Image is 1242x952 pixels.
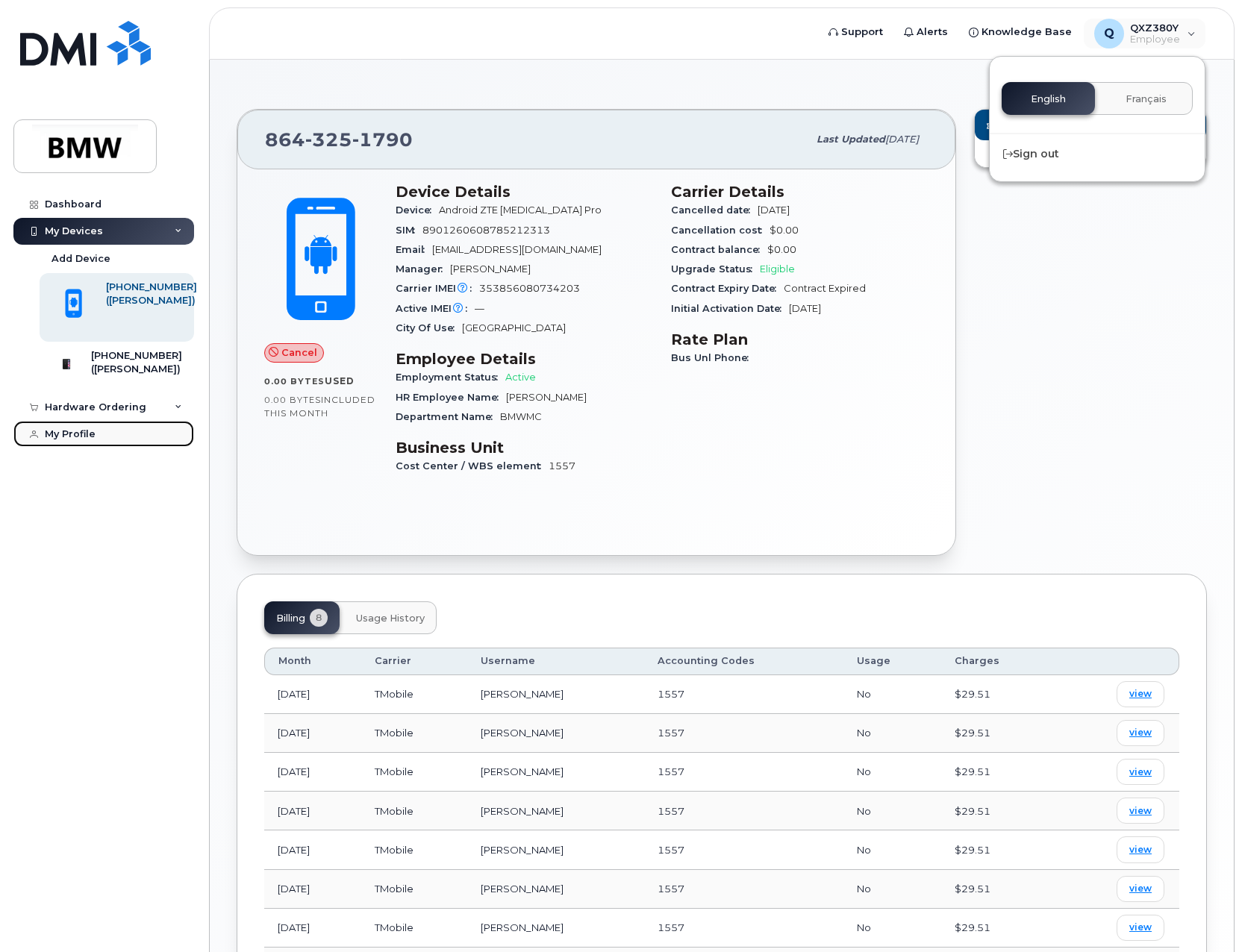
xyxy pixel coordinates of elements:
[467,753,644,792] td: [PERSON_NAME]
[671,331,929,348] h3: Rate Plan
[305,128,352,151] span: 325
[361,714,467,753] td: TMobile
[658,805,684,817] span: 1557
[462,322,566,333] span: [GEOGRAPHIC_DATA]
[885,134,919,145] span: [DATE]
[843,870,940,909] td: No
[506,392,587,403] span: [PERSON_NAME]
[817,134,885,145] span: Last updated
[671,183,929,201] h3: Carrier Details
[955,804,1043,818] div: $29.51
[955,687,1043,701] div: $29.51
[955,882,1043,896] div: $29.51
[1117,915,1164,941] a: view
[843,792,940,830] td: No
[264,753,361,792] td: [DATE]
[975,140,1206,167] a: Create Helpdesk Submission
[396,183,653,201] h3: Device Details
[955,921,1043,935] div: $29.51
[1117,876,1164,902] a: view
[843,753,940,792] td: No
[955,765,1043,779] div: $29.51
[658,921,684,933] span: 1557
[396,439,653,457] h3: Business Unit
[450,263,531,275] span: [PERSON_NAME]
[265,128,413,151] span: 864
[422,225,550,236] span: 8901260608785212313
[671,352,756,363] span: Bus Unl Phone
[843,714,940,753] td: No
[1117,836,1164,862] a: view
[955,726,1043,740] div: $29.51
[396,244,432,255] span: Email
[843,909,940,948] td: No
[549,460,575,472] span: 1557
[671,303,789,314] span: Initial Activation Date
[671,263,760,275] span: Upgrade Status
[1129,765,1152,779] span: view
[767,244,796,255] span: $0.00
[671,225,770,236] span: Cancellation cost
[1117,681,1164,707] a: view
[671,244,767,255] span: Contract balance
[770,225,799,236] span: $0.00
[479,283,580,294] span: 353856080734203
[396,322,462,333] span: City Of Use
[987,120,1122,134] span: Add Roaming Package
[467,870,644,909] td: [PERSON_NAME]
[644,648,843,674] th: Accounting Codes
[789,303,821,314] span: [DATE]
[758,204,790,216] span: [DATE]
[361,753,467,792] td: TMobile
[467,648,644,674] th: Username
[396,411,500,422] span: Department Name
[264,648,361,674] th: Month
[396,204,439,216] span: Device
[264,792,361,830] td: [DATE]
[941,648,1057,674] th: Charges
[352,128,413,151] span: 1790
[784,283,866,294] span: Contract Expired
[361,870,467,909] td: TMobile
[658,727,684,739] span: 1557
[396,460,549,472] span: Cost Center / WBS element
[396,283,479,294] span: Carrier IMEI
[843,675,940,714] td: No
[361,909,467,948] td: TMobile
[264,675,361,714] td: [DATE]
[361,792,467,830] td: TMobile
[467,714,644,753] td: [PERSON_NAME]
[1117,720,1164,746] a: view
[264,395,321,405] span: 0.00 Bytes
[500,411,542,422] span: BMWMC
[1129,843,1152,857] span: view
[658,883,684,895] span: 1557
[843,648,940,674] th: Usage
[658,688,684,700] span: 1557
[396,350,653,368] h3: Employee Details
[843,830,940,869] td: No
[361,830,467,869] td: TMobile
[475,303,484,314] span: —
[1129,804,1152,818] span: view
[439,204,602,216] span: Android ZTE [MEDICAL_DATA] Pro
[396,263,450,275] span: Manager
[396,372,505,383] span: Employment Status
[975,110,1206,140] button: Add Roaming Package
[990,140,1205,168] div: Sign out
[467,675,644,714] td: [PERSON_NAME]
[1129,882,1152,895] span: view
[325,375,355,386] span: used
[658,765,684,777] span: 1557
[361,648,467,674] th: Carrier
[467,792,644,830] td: [PERSON_NAME]
[1129,726,1152,739] span: view
[671,204,758,216] span: Cancelled date
[1117,798,1164,824] a: view
[505,372,536,383] span: Active
[467,909,644,948] td: [PERSON_NAME]
[264,376,325,386] span: 0.00 Bytes
[361,675,467,714] td: TMobile
[396,225,422,236] span: SIM
[396,303,475,314] span: Active IMEI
